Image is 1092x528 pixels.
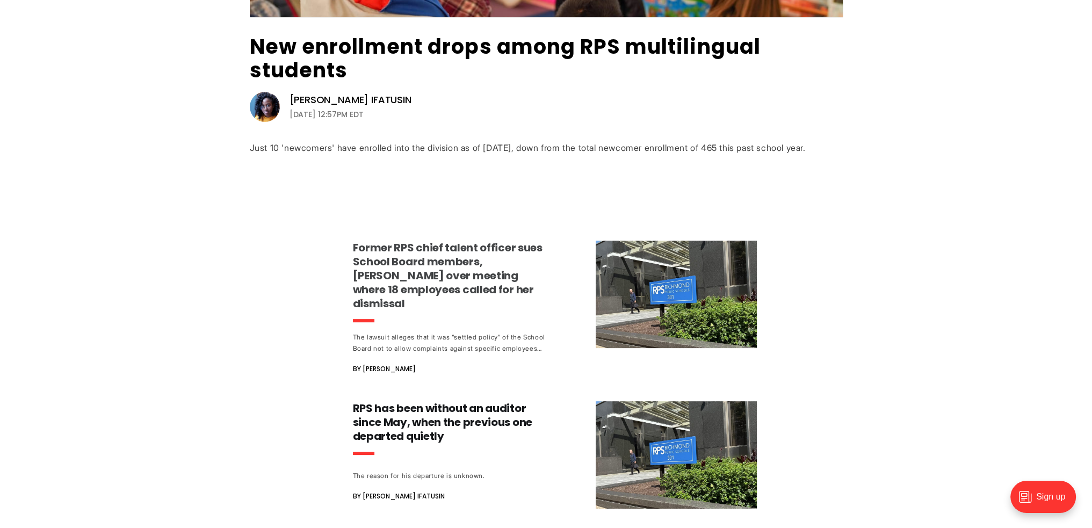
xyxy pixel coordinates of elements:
[353,490,445,503] span: By [PERSON_NAME] Ifatusin
[353,331,553,354] div: The lawsuit alleges that it was “settled policy” of the School Board not to allow complaints agai...
[250,32,761,84] a: New enrollment drops among RPS multilingual students
[353,401,553,443] h3: RPS has been without an auditor since May, when the previous one departed quietly
[353,241,553,310] h3: Former RPS chief talent officer sues School Board members, [PERSON_NAME] over meeting where 18 em...
[596,241,757,348] img: Former RPS chief talent officer sues School Board members, Kamras over meeting where 18 employees...
[353,401,757,509] a: RPS has been without an auditor since May, when the previous one departed quietly The reason for ...
[250,92,280,122] img: Victoria A. Ifatusin
[596,401,757,509] img: RPS has been without an auditor since May, when the previous one departed quietly
[1001,475,1092,528] iframe: portal-trigger
[290,108,364,121] time: [DATE] 12:57PM EDT
[353,470,553,481] div: The reason for his departure is unknown.
[353,241,757,375] a: Former RPS chief talent officer sues School Board members, [PERSON_NAME] over meeting where 18 em...
[250,142,843,154] div: Just 10 'newcomers' have enrolled into the division as of [DATE], down from the total newcomer en...
[290,93,411,106] a: [PERSON_NAME] Ifatusin
[353,363,416,375] span: By [PERSON_NAME]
